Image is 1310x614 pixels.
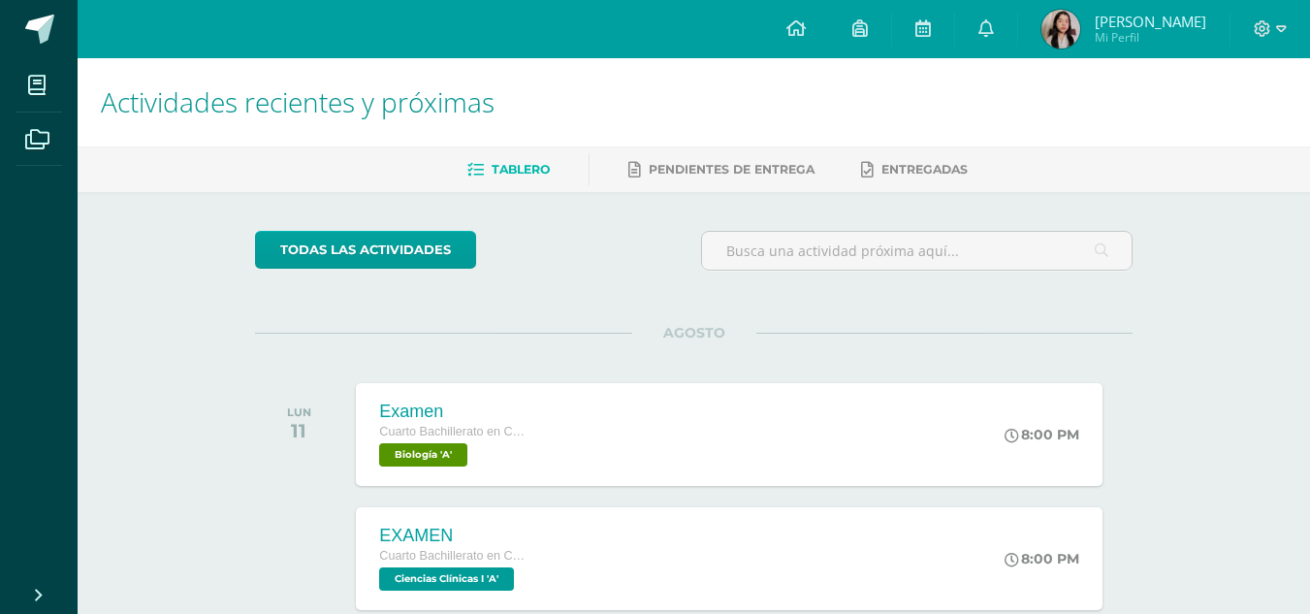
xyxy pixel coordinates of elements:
div: 8:00 PM [1005,426,1079,443]
a: Tablero [467,154,550,185]
span: Pendientes de entrega [649,162,815,177]
a: Pendientes de entrega [628,154,815,185]
div: Examen [379,402,525,422]
span: Actividades recientes y próximas [101,83,495,120]
span: Cuarto Bachillerato en Ciencias Biológicas [PERSON_NAME]. CCLL en Ciencias Biológicas [379,549,525,563]
img: 161f531451594815f15529220c9fb190.png [1041,10,1080,48]
div: EXAMEN [379,526,525,546]
span: Entregadas [881,162,968,177]
span: AGOSTO [632,324,756,341]
span: Mi Perfil [1095,29,1206,46]
span: Cuarto Bachillerato en Ciencias Biológicas [PERSON_NAME]. CCLL en Ciencias Biológicas [379,425,525,438]
a: Entregadas [861,154,968,185]
div: 11 [287,419,311,442]
div: LUN [287,405,311,419]
input: Busca una actividad próxima aquí... [702,232,1132,270]
a: todas las Actividades [255,231,476,269]
span: Tablero [492,162,550,177]
span: Ciencias Clínicas I 'A' [379,567,514,591]
span: Biología 'A' [379,443,467,467]
span: [PERSON_NAME] [1095,12,1206,31]
div: 8:00 PM [1005,550,1079,567]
